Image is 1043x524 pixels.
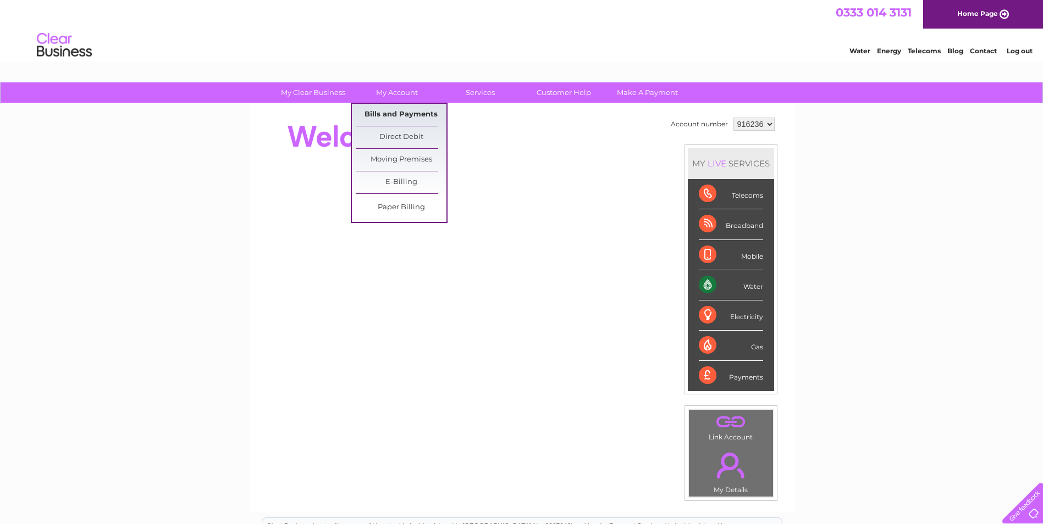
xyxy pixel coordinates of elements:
[351,82,442,103] a: My Account
[692,412,770,432] a: .
[36,29,92,62] img: logo.png
[699,240,763,270] div: Mobile
[262,6,782,53] div: Clear Business is a trading name of Verastar Limited (registered in [GEOGRAPHIC_DATA] No. 3667643...
[908,47,941,55] a: Telecoms
[947,47,963,55] a: Blog
[849,47,870,55] a: Water
[836,5,912,19] a: 0333 014 3131
[688,443,774,497] td: My Details
[699,300,763,331] div: Electricity
[356,104,446,126] a: Bills and Payments
[356,126,446,148] a: Direct Debit
[688,148,774,179] div: MY SERVICES
[435,82,526,103] a: Services
[699,270,763,300] div: Water
[268,82,358,103] a: My Clear Business
[699,361,763,391] div: Payments
[699,209,763,239] div: Broadband
[699,179,763,209] div: Telecoms
[1007,47,1033,55] a: Log out
[356,197,446,219] a: Paper Billing
[699,331,763,361] div: Gas
[877,47,901,55] a: Energy
[668,115,731,133] td: Account number
[970,47,997,55] a: Contact
[688,409,774,444] td: Link Account
[518,82,609,103] a: Customer Help
[602,82,693,103] a: Make A Payment
[356,171,446,193] a: E-Billing
[692,446,770,484] a: .
[705,158,729,169] div: LIVE
[356,149,446,171] a: Moving Premises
